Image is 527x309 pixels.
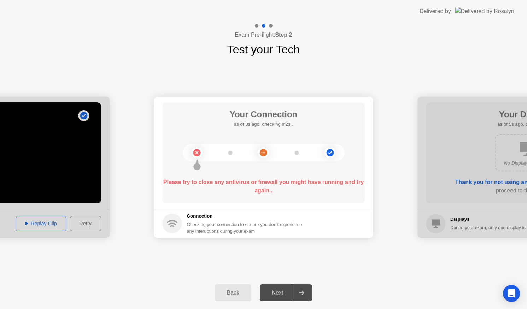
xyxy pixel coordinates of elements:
[187,221,306,234] div: Checking your connection to ensure you don’t experience any interuptions during your exam
[227,41,300,58] h1: Test your Tech
[420,7,451,16] div: Delivered by
[217,290,249,296] div: Back
[230,108,298,121] h1: Your Connection
[215,284,251,301] button: Back
[262,290,293,296] div: Next
[187,213,306,220] h5: Connection
[230,121,298,128] h5: as of 3s ago, checking in2s..
[275,32,292,38] b: Step 2
[163,179,364,194] b: Please try to close any antivirus or firewall you might have running and try again..
[455,7,514,15] img: Delivered by Rosalyn
[235,31,292,39] h4: Exam Pre-flight:
[260,284,312,301] button: Next
[503,285,520,302] div: Open Intercom Messenger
